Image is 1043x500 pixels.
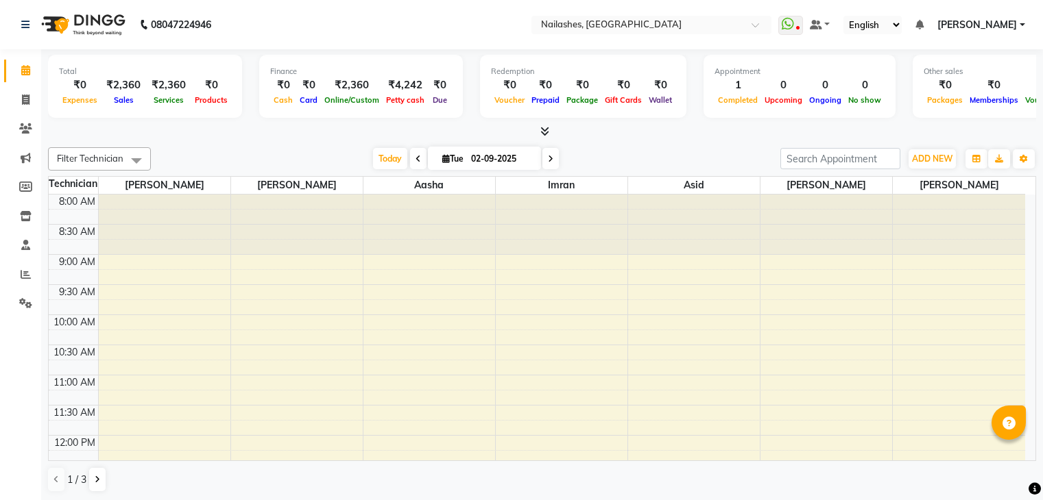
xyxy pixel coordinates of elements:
div: Total [59,66,231,77]
div: ₹0 [966,77,1022,93]
div: Appointment [715,66,885,77]
div: ₹2,360 [101,77,146,93]
div: ₹0 [491,77,528,93]
div: ₹0 [191,77,231,93]
div: Technician [49,177,98,191]
div: ₹0 [645,77,675,93]
input: 2025-09-02 [467,149,536,169]
span: Memberships [966,95,1022,105]
span: Petty cash [383,95,428,105]
div: ₹0 [528,77,563,93]
span: Asid [628,177,760,194]
span: [PERSON_NAME] [760,177,892,194]
span: Cash [270,95,296,105]
div: 10:00 AM [51,315,98,329]
div: ₹0 [428,77,452,93]
input: Search Appointment [780,148,900,169]
span: Completed [715,95,761,105]
div: 1 [715,77,761,93]
span: Upcoming [761,95,806,105]
span: [PERSON_NAME] [893,177,1025,194]
span: Services [150,95,187,105]
span: [PERSON_NAME] [231,177,363,194]
b: 08047224946 [151,5,211,44]
span: Due [429,95,451,105]
span: Ongoing [806,95,845,105]
iframe: chat widget [985,445,1029,486]
span: Filter Technician [57,153,123,164]
div: ₹0 [59,77,101,93]
div: 11:30 AM [51,405,98,420]
span: ADD NEW [912,153,952,164]
div: 8:00 AM [56,195,98,209]
div: 0 [761,77,806,93]
img: logo [35,5,129,44]
div: Finance [270,66,452,77]
span: Aasha [363,177,495,194]
span: Tue [439,153,467,164]
div: ₹0 [296,77,321,93]
div: 12:00 PM [51,436,98,450]
div: 0 [806,77,845,93]
span: Card [296,95,321,105]
span: No show [845,95,885,105]
div: 9:30 AM [56,285,98,299]
span: Voucher [491,95,528,105]
span: Sales [110,95,137,105]
span: Products [191,95,231,105]
span: Gift Cards [601,95,645,105]
span: Imran [496,177,627,194]
div: ₹0 [601,77,645,93]
div: ₹2,360 [321,77,383,93]
span: Packages [924,95,966,105]
span: [PERSON_NAME] [937,18,1017,32]
div: 9:00 AM [56,255,98,269]
span: 1 / 3 [67,473,86,487]
span: Expenses [59,95,101,105]
div: 10:30 AM [51,345,98,360]
div: ₹4,242 [383,77,428,93]
span: [PERSON_NAME] [99,177,230,194]
span: Wallet [645,95,675,105]
span: Prepaid [528,95,563,105]
div: 0 [845,77,885,93]
span: Today [373,148,407,169]
div: 11:00 AM [51,375,98,390]
div: Redemption [491,66,675,77]
div: ₹0 [563,77,601,93]
span: Package [563,95,601,105]
span: Online/Custom [321,95,383,105]
div: ₹0 [924,77,966,93]
div: 8:30 AM [56,225,98,239]
div: ₹0 [270,77,296,93]
button: ADD NEW [909,149,956,168]
div: ₹2,360 [146,77,191,93]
